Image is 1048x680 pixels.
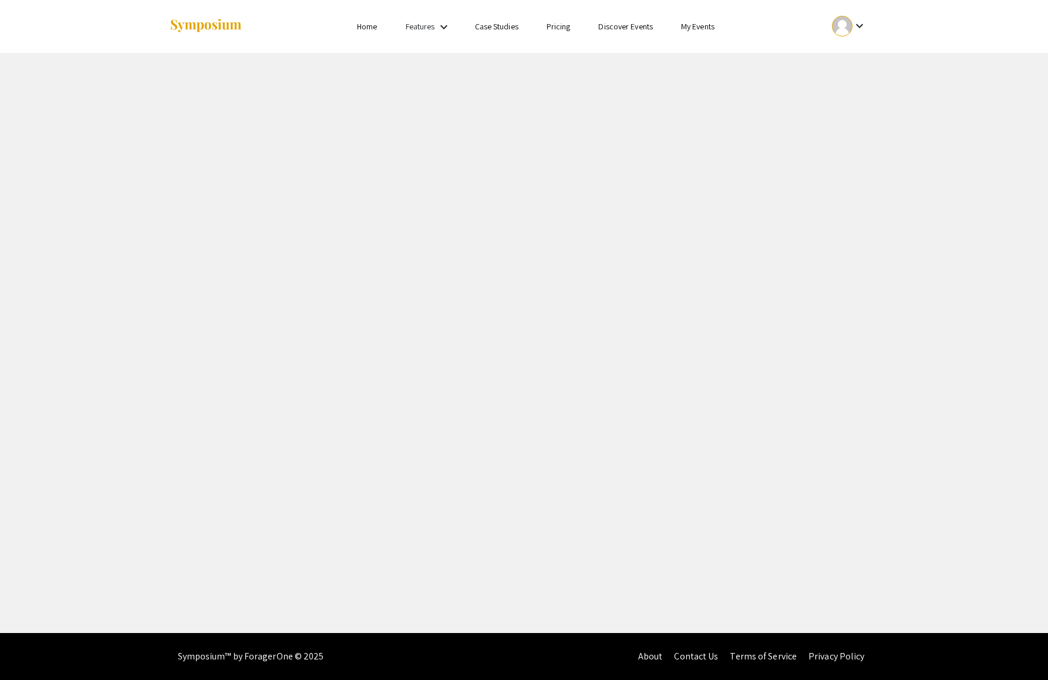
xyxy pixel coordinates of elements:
[178,633,324,680] div: Symposium™ by ForagerOne © 2025
[808,650,864,662] a: Privacy Policy
[674,650,718,662] a: Contact Us
[638,650,663,662] a: About
[730,650,797,662] a: Terms of Service
[598,21,653,32] a: Discover Events
[437,20,451,34] mat-icon: Expand Features list
[406,21,435,32] a: Features
[681,21,715,32] a: My Events
[852,19,867,33] mat-icon: Expand account dropdown
[547,21,571,32] a: Pricing
[357,21,377,32] a: Home
[169,18,242,34] img: Symposium by ForagerOne
[475,21,518,32] a: Case Studies
[820,13,879,39] button: Expand account dropdown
